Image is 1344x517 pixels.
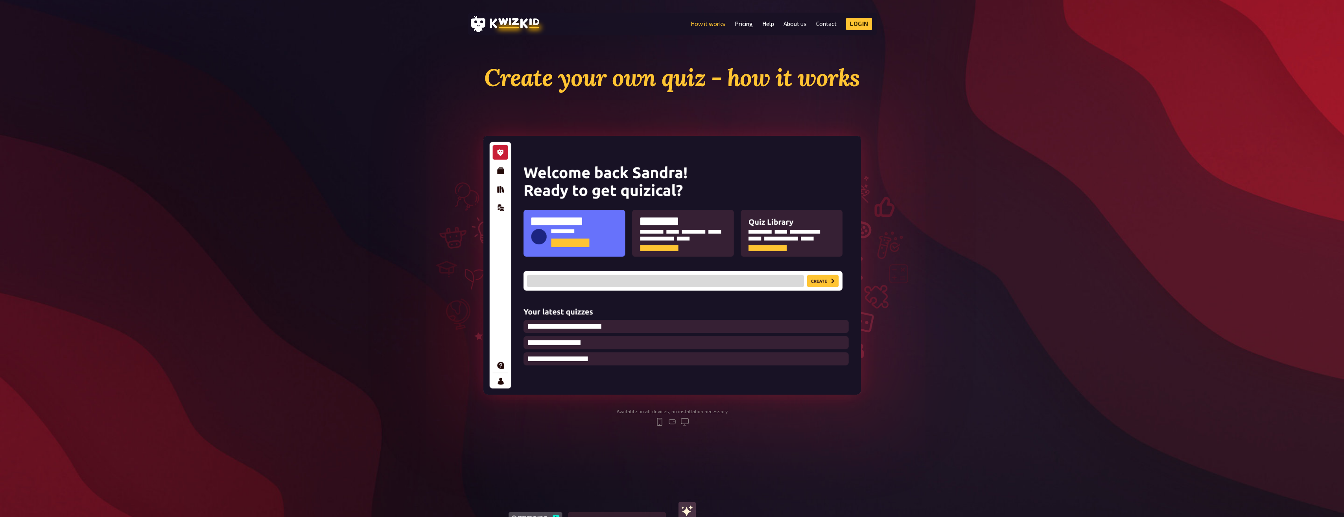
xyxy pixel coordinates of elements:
svg: mobile [655,417,664,427]
a: Pricing [735,20,753,27]
img: kwizkid [483,136,861,395]
a: Help [762,20,774,27]
a: Login [846,18,872,30]
svg: tablet [667,417,677,427]
a: Contact [816,20,837,27]
h1: Create your own quiz - how it works [483,63,861,92]
svg: desktop [680,417,690,427]
div: Available on all devices, no installation necessary [617,409,728,414]
a: About us [784,20,807,27]
a: How it works [691,20,725,27]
